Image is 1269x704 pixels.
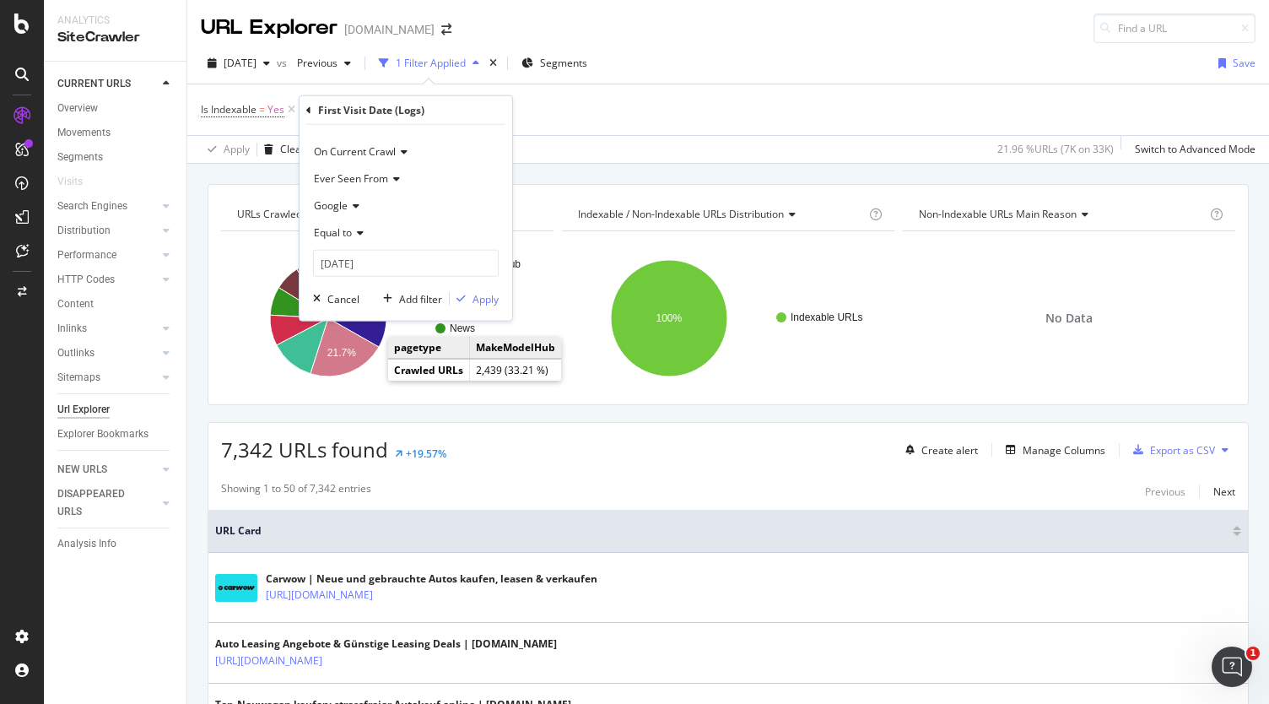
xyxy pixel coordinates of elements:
div: Auto Leasing Angebote & Günstige Leasing Deals | [DOMAIN_NAME] [215,636,557,652]
div: 21.96 % URLs ( 7K on 33K ) [997,142,1114,156]
div: arrow-right-arrow-left [441,24,451,35]
span: URL Card [215,523,1228,539]
div: SiteCrawler [57,28,173,47]
div: [DOMAIN_NAME] [344,21,435,38]
button: [DATE] [201,50,277,77]
a: Overview [57,100,175,117]
a: Inlinks [57,320,158,338]
td: MakeModelHub [470,337,562,359]
a: Content [57,295,175,313]
div: Analysis Info [57,535,116,553]
button: Clear [257,136,305,163]
div: URL Explorer [201,14,337,42]
div: Search Engines [57,198,127,215]
a: HTTP Codes [57,271,158,289]
span: Google [314,198,348,213]
td: pagetype [388,337,470,359]
div: Distribution [57,222,111,240]
text: 100% [656,312,682,324]
button: Next [1213,481,1235,501]
text: 21.7% [327,347,356,359]
div: Add filter [399,291,442,306]
button: Manage Columns [999,440,1105,460]
button: Export as CSV [1126,436,1215,463]
button: Apply [201,136,250,163]
div: Analytics [57,14,173,28]
a: Url Explorer [57,401,175,419]
svg: A chart. [562,245,890,392]
div: Next [1213,485,1235,499]
text: News [450,322,475,334]
button: Apply [450,290,499,307]
div: Overview [57,100,98,117]
div: Performance [57,246,116,264]
a: [URL][DOMAIN_NAME] [266,587,373,604]
a: Outlinks [57,344,158,362]
a: NEW URLS [57,461,158,479]
button: Cancel [306,290,359,307]
a: CURRENT URLS [57,75,158,93]
span: Ever Seen From [314,171,388,186]
div: 1 Filter Applied [396,56,466,70]
span: Is Indexable [201,102,256,116]
button: Previous [290,50,358,77]
div: Switch to Advanced Mode [1135,142,1255,156]
span: Yes [267,98,284,122]
span: Equal to [314,225,352,240]
div: Save [1233,56,1255,70]
span: Indexable / Non-Indexable URLs distribution [578,207,784,221]
input: Find a URL [1093,14,1255,43]
a: Sitemaps [57,369,158,387]
div: Outlinks [57,344,94,362]
span: URLs Crawled By Botify By pagetype [237,207,407,221]
a: Segments [57,149,175,166]
span: No Data [1045,310,1093,327]
div: Explorer Bookmarks [57,425,148,443]
a: Performance [57,246,158,264]
div: Showing 1 to 50 of 7,342 entries [221,481,371,501]
div: Carwow | Neue und gebrauchte Autos kaufen, leasen & verkaufen [266,571,597,587]
div: Clear [280,142,305,156]
h4: Non-Indexable URLs Main Reason [915,201,1207,228]
svg: A chart. [221,245,549,392]
span: Non-Indexable URLs Main Reason [919,207,1077,221]
div: DISAPPEARED URLS [57,485,143,521]
a: Visits [57,173,100,191]
a: Analysis Info [57,535,175,553]
div: Apply [224,142,250,156]
div: NEW URLS [57,461,107,479]
div: Inlinks [57,320,87,338]
div: CURRENT URLS [57,75,131,93]
button: Switch to Advanced Mode [1128,136,1255,163]
div: Cancel [327,291,359,306]
button: Save [1212,50,1255,77]
div: Movements [57,124,111,142]
div: First Visit Date (Logs) [318,103,424,117]
a: DISAPPEARED URLS [57,485,158,521]
td: Crawled URLs [388,360,470,382]
span: vs [277,56,290,70]
div: Previous [1145,485,1185,499]
div: Content [57,295,94,313]
h4: URLs Crawled By Botify By pagetype [234,201,538,228]
div: Apply [472,291,499,306]
div: Manage Columns [1023,443,1105,458]
span: 7,342 URLs found [221,436,388,463]
a: Movements [57,124,175,142]
div: Visits [57,173,83,191]
button: Segments [515,50,594,77]
div: HTTP Codes [57,271,115,289]
div: Export as CSV [1150,443,1215,458]
td: 2,439 (33.21 %) [470,360,562,382]
button: Previous [1145,481,1185,501]
div: Create alert [921,443,978,458]
a: Search Engines [57,198,158,215]
span: 1 [1246,647,1260,660]
a: Explorer Bookmarks [57,425,175,443]
span: 2025 Sep. 6th [224,56,256,70]
a: [URL][DOMAIN_NAME] [215,653,322,669]
div: Segments [57,149,103,166]
button: Add filter [376,290,442,307]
